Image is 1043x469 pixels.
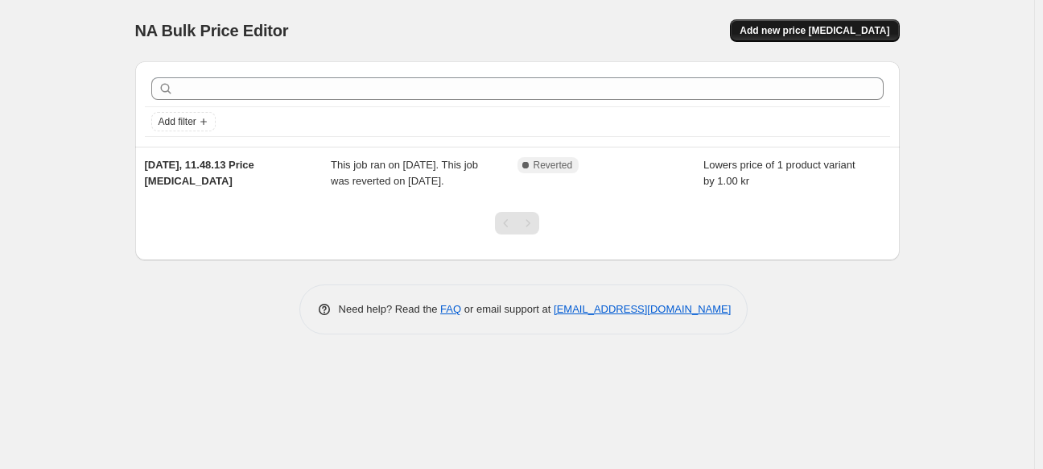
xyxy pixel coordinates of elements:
[151,112,216,131] button: Add filter
[331,159,478,187] span: This job ran on [DATE]. This job was reverted on [DATE].
[534,159,573,172] span: Reverted
[339,303,441,315] span: Need help? Read the
[461,303,554,315] span: or email support at
[495,212,539,234] nav: Pagination
[730,19,899,42] button: Add new price [MEDICAL_DATA]
[159,115,196,128] span: Add filter
[703,159,855,187] span: Lowers price of 1 product variant by 1.00 kr
[554,303,731,315] a: [EMAIL_ADDRESS][DOMAIN_NAME]
[145,159,254,187] span: [DATE], 11.48.13 Price [MEDICAL_DATA]
[135,22,289,39] span: NA Bulk Price Editor
[740,24,889,37] span: Add new price [MEDICAL_DATA]
[440,303,461,315] a: FAQ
